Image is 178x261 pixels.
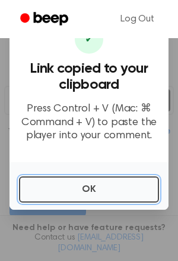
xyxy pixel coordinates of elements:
p: Press Control + V (Mac: ⌘ Command + V) to paste the player into your comment. [19,102,159,143]
button: OK [19,176,159,203]
div: ✔ [75,25,103,54]
a: Beep [12,8,79,31]
h3: Link copied to your clipboard [19,61,159,93]
a: Log Out [109,5,166,33]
